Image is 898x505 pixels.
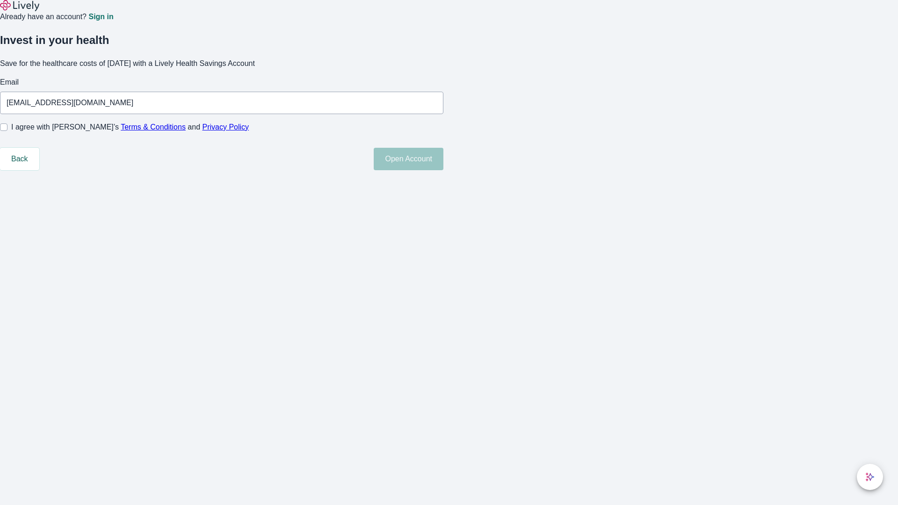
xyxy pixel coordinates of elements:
a: Privacy Policy [203,123,249,131]
a: Terms & Conditions [121,123,186,131]
button: chat [857,464,883,490]
svg: Lively AI Assistant [865,472,875,482]
a: Sign in [88,13,113,21]
span: I agree with [PERSON_NAME]’s and [11,122,249,133]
